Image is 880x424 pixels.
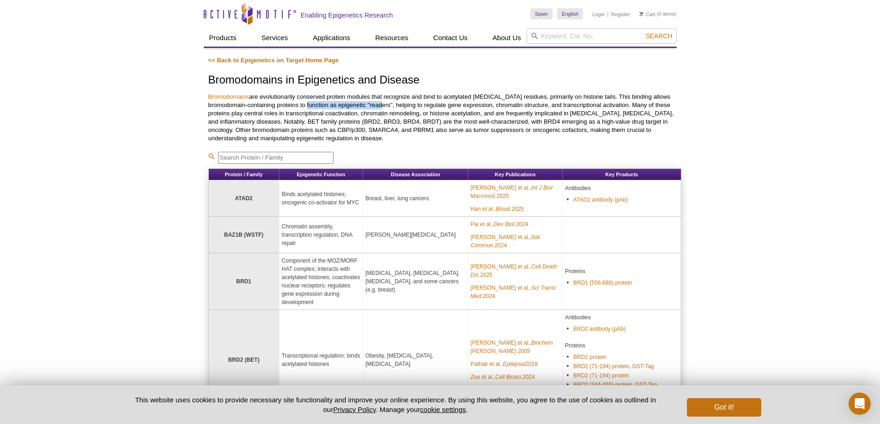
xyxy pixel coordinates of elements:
[487,29,527,47] a: About Us
[471,205,524,213] a: Han et al.,Blood.2025
[279,180,363,217] td: Binds acetylated histones; oncogenic co-activator for MYC
[307,29,356,47] a: Applications
[639,11,655,18] a: Cart
[236,278,251,285] strong: BRD1
[279,217,363,253] td: Chromatin assembly, transcription regulation, DNA repair
[471,263,557,278] em: Cell Death Dis.
[592,11,605,18] a: Login
[573,353,607,361] a: BRD2 protein
[363,180,468,217] td: Breast, liver, lung cancers
[218,152,334,164] input: Search Protein / Family
[471,234,540,249] em: Nat Commun.
[208,93,249,100] a: Bromodomains
[471,340,553,354] em: Biochem [PERSON_NAME] 2009
[565,313,678,322] p: Antibodies
[565,341,678,350] p: Proteins
[573,325,625,333] a: BRD2 antibody (pAb)
[607,8,609,19] li: |
[565,184,678,192] p: Antibodies
[573,279,632,287] a: BRD1 (556-688) protein
[849,393,871,415] div: Open Intercom Messenger
[527,28,677,44] input: Keyword, Cat. No.
[224,232,263,238] strong: BAZ1B (WSTF)
[363,310,468,410] td: Obesity, [MEDICAL_DATA], [MEDICAL_DATA]
[471,220,528,228] a: Pai et al.,Dev Biol.2024
[333,406,376,413] a: Privacy Policy
[468,169,563,180] th: Key Publications
[496,206,511,212] em: Blood.
[557,8,583,19] a: English
[363,169,468,180] th: Disease Association
[471,339,560,355] a: [PERSON_NAME] et al.,Biochem [PERSON_NAME] 2009
[530,8,552,19] a: Spain
[503,361,526,367] em: Epilepsia
[471,263,560,279] a: [PERSON_NAME] et al.,Cell Death Dis.2025
[471,360,538,368] a: Pathak et al.,Epilepsia2018
[573,196,628,204] a: ATAD2 antibody (pAb)
[208,93,681,143] p: are evolutionarily conserved protein modules that recognize and bind to acetylated [MEDICAL_DATA]...
[370,29,414,47] a: Resources
[494,221,516,227] em: Dev Biol.
[471,233,560,250] a: [PERSON_NAME] et al.,Nat Commun.2024
[573,381,657,389] a: BRD2 (344-455) protein, GST-Tag
[495,374,522,380] em: Cell Biosci.
[209,169,279,180] th: Protein / Family
[279,310,363,410] td: Transcriptional regulation; binds acetylated histones
[565,267,678,275] p: Proteins
[471,184,560,200] a: [PERSON_NAME] et al.,Int J Biol Macromol.2025
[279,169,363,180] th: Epigenetic Function
[573,362,654,370] a: BRD2 (71-194) protein, GST-Tag
[471,373,535,381] a: Zou et al.,Cell Biosci.2024
[471,285,556,299] em: Sci Transl Med.
[119,395,672,414] p: This website uses cookies to provide necessary site functionality and improve your online experie...
[639,12,643,16] img: Your Cart
[471,284,560,300] a: [PERSON_NAME] et al.,Sci Transl Med.2024
[363,253,468,310] td: [MEDICAL_DATA], [MEDICAL_DATA], [MEDICAL_DATA], and some cancers (e.g. breast)
[301,11,393,19] h2: Enabling Epigenetics Research
[643,32,675,40] button: Search
[687,398,761,417] button: Got it!
[204,29,242,47] a: Products
[611,11,630,18] a: Register
[208,57,339,64] a: << Back to Epigenetics on Target Home Page
[228,357,260,363] strong: BRD2 (BET)
[471,185,552,199] em: Int J Biol Macromol.
[573,371,629,380] a: BRD2 (71-194) protein
[208,74,681,87] h1: Bromodomains in Epigenetics and Disease
[428,29,473,47] a: Contact Us
[279,253,363,310] td: Component of the MOZ/MORF HAT complex; interacts with acetylated histones; coactivates nuclear re...
[639,8,677,19] li: (0 items)
[256,29,294,47] a: Services
[645,32,672,40] span: Search
[420,406,466,413] button: cookie settings
[563,169,681,180] th: Key Products
[235,195,253,202] strong: ATAD2
[363,217,468,253] td: [PERSON_NAME][MEDICAL_DATA]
